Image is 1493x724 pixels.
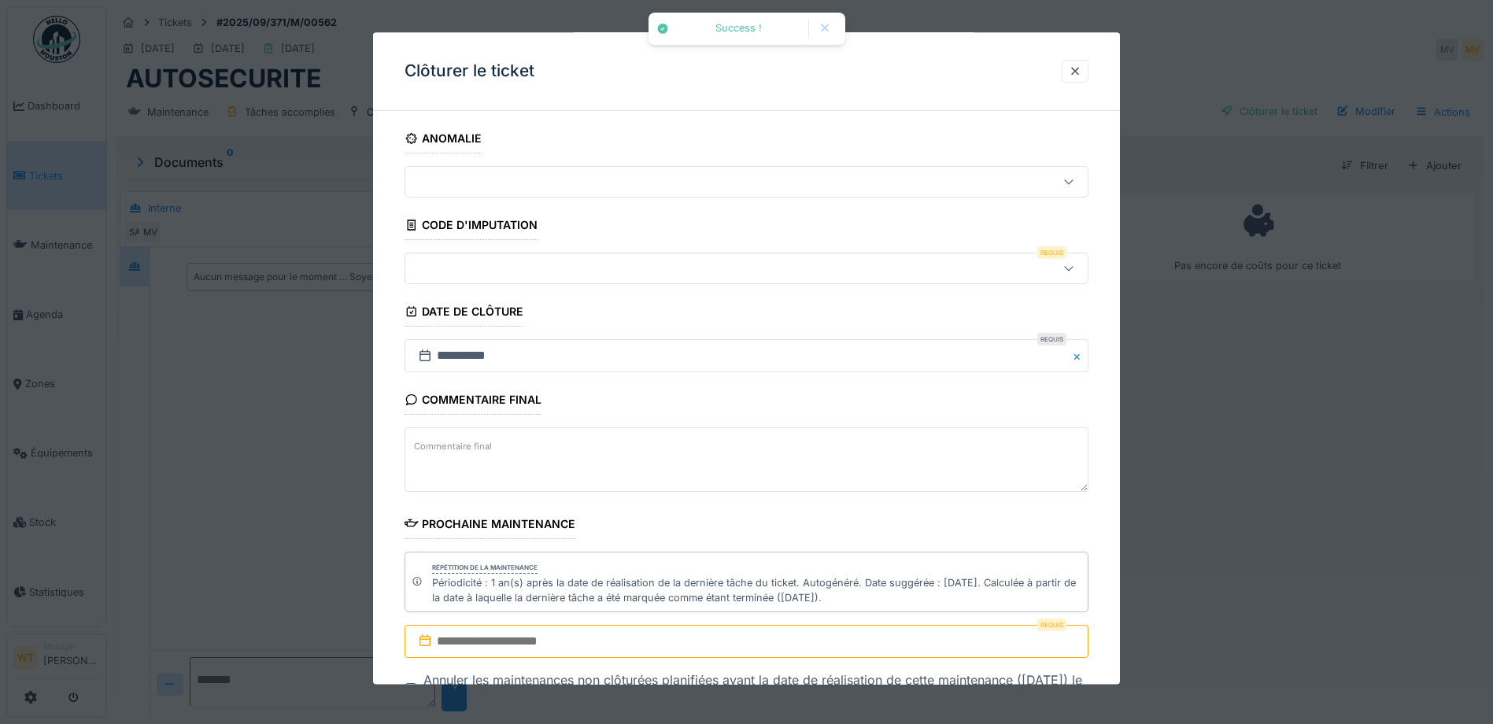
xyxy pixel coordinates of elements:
label: Commentaire final [411,437,495,456]
div: Requis [1037,334,1066,346]
div: Prochaine maintenance [405,512,575,539]
div: Success ! [677,22,800,35]
div: Requis [1037,247,1066,260]
div: Code d'imputation [405,214,538,241]
div: Annuler les maintenances non clôturées planifiées avant la date de réalisation de cette maintenan... [423,671,1088,709]
div: Commentaire final [405,389,541,416]
div: Répétition de la maintenance [432,563,538,574]
div: Date de clôture [405,301,523,327]
button: Close [1071,340,1088,373]
div: Anomalie [405,127,482,153]
div: Requis [1037,619,1066,632]
h3: Clôturer le ticket [405,61,534,81]
div: Périodicité : 1 an(s) après la date de réalisation de la dernière tâche du ticket. Autogénéré. Da... [432,575,1081,605]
